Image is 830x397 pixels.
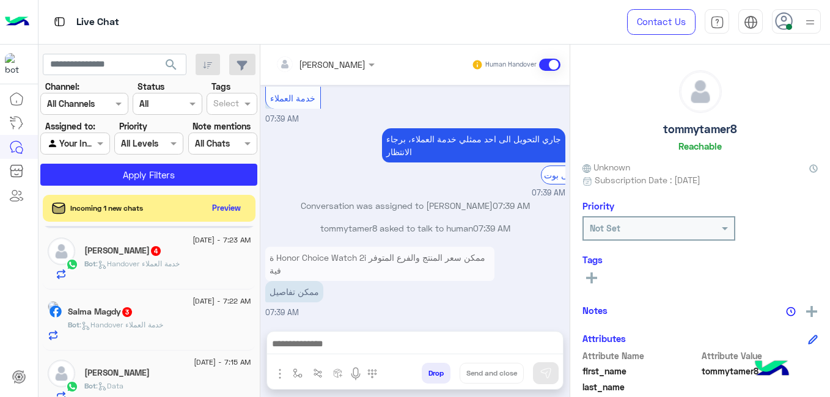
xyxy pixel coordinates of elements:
[751,348,793,391] img: hulul-logo.png
[265,114,299,123] span: 07:39 AM
[265,281,323,302] p: 9/9/2025, 7:39 AM
[540,367,552,379] img: send message
[156,54,186,80] button: search
[367,369,377,379] img: make a call
[45,80,79,93] label: Channel:
[48,360,75,387] img: defaultAdmin.png
[582,254,818,265] h6: Tags
[582,349,699,362] span: Attribute Name
[485,60,537,70] small: Human Handover
[151,246,161,256] span: 4
[705,9,729,35] a: tab
[45,120,95,133] label: Assigned to:
[76,14,119,31] p: Live Chat
[582,365,699,377] span: first_name
[52,14,67,29] img: tab
[493,200,530,211] span: 07:39 AM
[68,320,79,329] span: Bot
[744,15,758,29] img: tab
[270,93,315,103] span: خدمة العملاء
[119,120,147,133] label: Priority
[68,307,133,317] h5: Salma Magdy
[595,173,700,186] span: Subscription Date : [DATE]
[265,247,494,281] p: 9/9/2025, 7:39 AM
[211,80,230,93] label: Tags
[710,15,724,29] img: tab
[265,308,299,317] span: 07:39 AM
[328,363,348,383] button: create order
[382,128,565,162] p: 9/9/2025, 7:39 AM
[84,259,96,268] span: Bot
[211,97,239,112] div: Select
[348,366,363,381] img: send voice note
[193,296,251,307] span: [DATE] - 7:22 AM
[194,357,251,368] span: [DATE] - 7:15 AM
[702,349,818,362] span: Attribute Value
[193,120,251,133] label: Note mentions
[138,80,164,93] label: Status
[164,57,178,72] span: search
[122,307,132,317] span: 3
[308,363,328,383] button: Trigger scenario
[532,188,565,199] span: 07:39 AM
[5,9,29,35] img: Logo
[582,333,626,344] h6: Attributes
[473,223,510,233] span: 07:39 AM
[541,166,599,184] div: الرجوع الى بوت
[66,381,78,393] img: WhatsApp
[79,320,163,329] span: : Handover خدمة العملاء
[265,199,565,212] p: Conversation was assigned to [PERSON_NAME]
[582,305,608,316] h6: Notes
[806,306,817,317] img: add
[702,365,818,377] span: tommytamer8
[84,246,162,256] h5: محمد عادل
[96,381,123,390] span: : Data
[84,381,96,390] span: Bot
[786,307,796,316] img: notes
[680,71,721,112] img: defaultAdmin.png
[313,368,323,378] img: Trigger scenario
[582,161,630,173] span: Unknown
[84,368,150,378] h5: Ali Faheem
[5,53,27,75] img: 1403182699927242
[48,238,75,265] img: defaultAdmin.png
[265,222,565,235] p: tommytamer8 asked to talk to human
[96,259,180,268] span: : Handover خدمة العملاء
[66,258,78,271] img: WhatsApp
[207,199,246,217] button: Preview
[48,301,59,312] img: picture
[802,15,818,30] img: profile
[40,164,257,186] button: Apply Filters
[422,363,450,384] button: Drop
[333,368,343,378] img: create order
[70,203,143,214] span: Incoming 1 new chats
[273,366,287,381] img: send attachment
[582,200,614,211] h6: Priority
[288,363,308,383] button: select flow
[627,9,696,35] a: Contact Us
[50,305,62,318] img: Facebook
[293,368,303,378] img: select flow
[663,122,737,136] h5: tommytamer8
[460,363,524,384] button: Send and close
[678,140,722,151] h6: Reachable
[582,381,699,393] span: last_name
[193,235,251,246] span: [DATE] - 7:23 AM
